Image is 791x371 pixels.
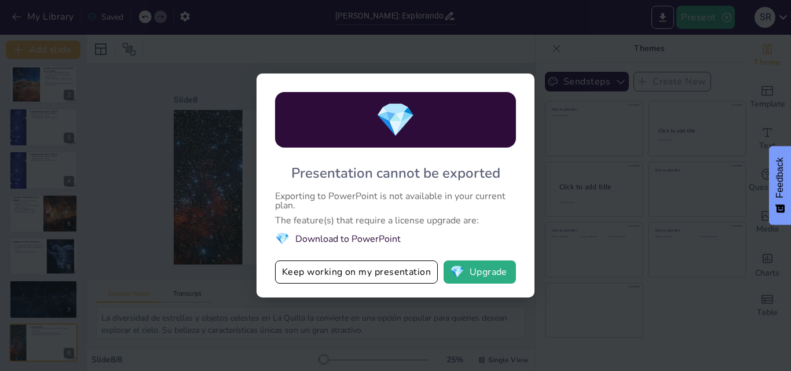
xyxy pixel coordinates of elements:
[291,164,500,182] div: Presentation cannot be exported
[375,98,416,142] span: diamond
[444,260,516,284] button: diamondUpgrade
[775,157,785,198] span: Feedback
[275,192,516,210] div: Exporting to PowerPoint is not available in your current plan.
[769,146,791,225] button: Feedback - Show survey
[275,260,438,284] button: Keep working on my presentation
[275,231,516,247] li: Download to PowerPoint
[450,266,464,278] span: diamond
[275,231,290,247] span: diamond
[275,216,516,225] div: The feature(s) that require a license upgrade are:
